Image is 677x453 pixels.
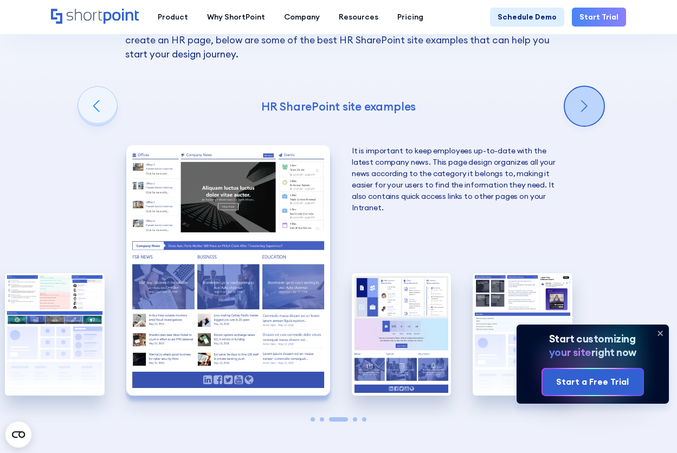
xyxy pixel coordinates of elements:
[572,8,626,27] a: Start Trial
[5,273,104,395] img: Internal SharePoint site example for company policy
[352,145,556,213] p: It is important to keep employees up-to-date with the latest company news. This page design organ...
[5,273,104,395] div: 2 / 5
[126,145,330,396] div: 3 / 5
[126,145,330,396] img: SharePoint Communication site example for news
[473,273,572,395] div: 5 / 5
[78,87,117,126] div: Previous slide
[51,9,139,25] a: Home
[125,99,552,114] h4: HR SharePoint site examples
[362,417,366,422] span: Go to slide 5
[565,87,604,126] div: Next slide
[388,8,433,27] a: Pricing
[311,417,315,422] span: Go to slide 1
[5,422,31,448] button: Open CMP widget
[353,417,357,422] span: Go to slide 4
[482,327,677,453] iframe: Chat Widget
[339,11,378,23] div: Resources
[330,8,388,27] a: Resources
[284,11,320,23] div: Company
[275,8,330,27] a: Company
[352,273,451,395] img: HR SharePoint site example for documents
[158,11,188,23] div: Product
[149,8,198,27] a: Product
[329,417,348,422] span: Go to slide 3
[352,273,451,395] div: 4 / 5
[320,417,324,422] span: Go to slide 2
[198,8,275,27] a: Why ShortPoint
[490,8,564,27] a: Schedule Demo
[556,376,629,389] div: Start a Free Trial
[397,11,423,23] div: Pricing
[543,369,642,396] a: Start a Free Trial
[473,273,572,395] img: Internal SharePoint site example for knowledge base
[207,11,265,23] div: Why ShortPoint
